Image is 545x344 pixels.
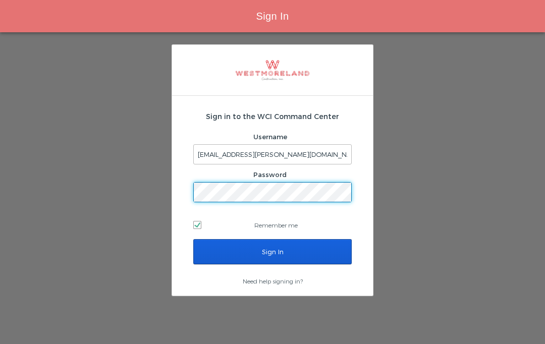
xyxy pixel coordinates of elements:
[193,239,352,264] input: Sign In
[253,170,287,179] label: Password
[256,11,289,22] span: Sign In
[253,133,287,141] label: Username
[193,111,352,122] h2: Sign in to the WCI Command Center
[193,217,352,233] label: Remember me
[243,277,303,284] a: Need help signing in?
